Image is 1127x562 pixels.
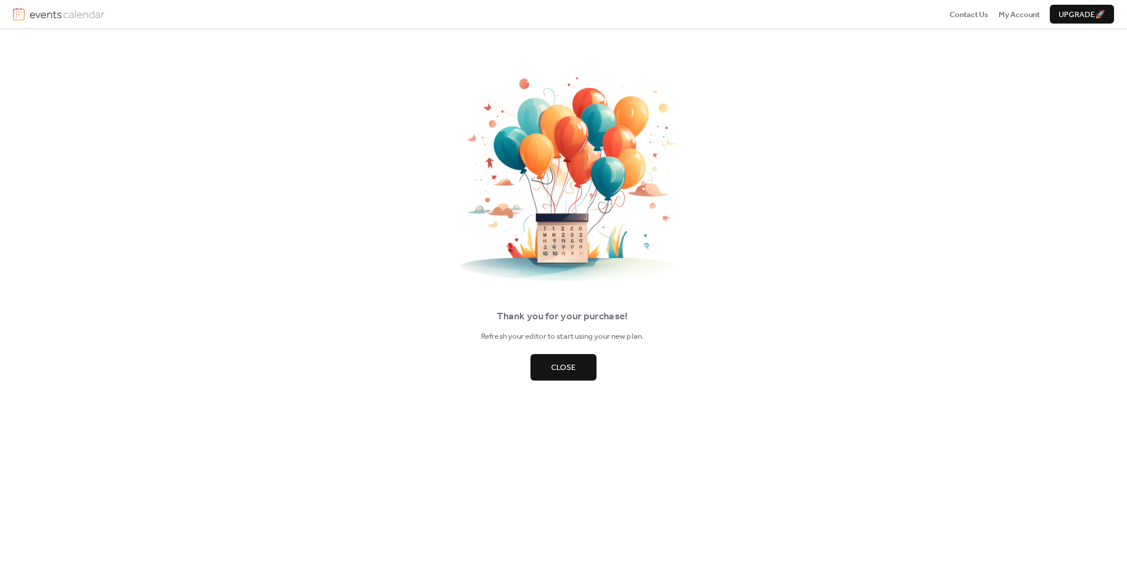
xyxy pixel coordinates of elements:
button: Close [530,354,597,380]
img: logotype [29,8,104,21]
span: Upgrade 🚀 [1059,9,1105,21]
button: Upgrade🚀 [1050,5,1114,24]
a: Contact Us [950,8,988,20]
span: My Account [999,9,1040,21]
div: Thank you for your purchase! [18,309,1107,325]
div: Refresh your editor to start using your new plan. [18,330,1107,342]
img: thankyou.png [446,75,681,283]
span: Close [551,362,576,373]
span: Contact Us [950,9,988,21]
img: logo [13,8,25,21]
a: My Account [999,8,1040,20]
